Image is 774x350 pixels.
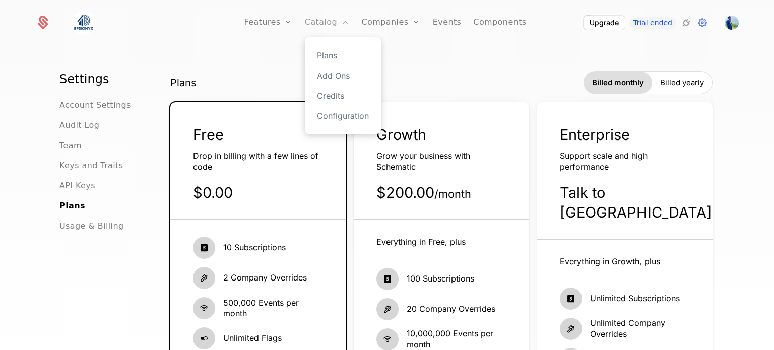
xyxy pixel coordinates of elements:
a: Usage & Billing [59,220,124,232]
a: Audit Log [59,119,99,131]
span: 2 Company Overrides [223,272,307,284]
a: Plans [59,200,85,212]
span: Everything in Growth, plus [560,256,660,266]
span: Unlimited Flags [223,333,282,344]
nav: Main [59,71,144,232]
a: API Keys [59,180,95,192]
a: Integrations [680,17,692,29]
h1: Settings [59,71,144,87]
span: 10 Subscriptions [223,242,286,253]
a: Plans [317,49,369,61]
a: Settings [696,17,708,29]
a: Keys and Traits [59,160,123,172]
i: boolean-on [193,327,215,349]
i: cashapp [193,237,215,259]
span: Plans [170,76,197,90]
span: 10,000,000 Events per month [407,328,506,350]
span: 20 Company Overrides [407,304,495,315]
a: Account Settings [59,99,131,111]
span: 500,000 Events per month [223,298,323,319]
i: hammer [560,318,582,340]
button: Upgrade [584,16,625,30]
span: Unlimited Company Overrides [590,318,690,339]
span: 100 Subscriptions [407,273,474,285]
i: cashapp [376,268,399,290]
span: $200.00 [376,184,471,201]
sub: / month [434,187,471,200]
a: Configuration [317,110,369,122]
span: Everything in Free, plus [376,237,466,247]
span: Growth [376,126,426,144]
a: Credits [317,90,369,102]
span: Unlimited Subscriptions [590,293,680,304]
img: TSHEGOFATSO MOGOTLANE [725,16,739,30]
i: cashapp [560,288,582,310]
span: $0.00 [193,184,233,201]
span: Talk to [GEOGRAPHIC_DATA] [560,184,712,221]
span: Support scale and high performance [560,151,648,172]
i: hammer [376,298,399,320]
a: Add Ons [317,69,369,82]
i: signal [193,297,215,319]
span: Billed monthly [592,78,644,88]
a: Trial ended [629,17,676,29]
i: hammer [193,267,215,289]
span: Enterprise [560,126,630,144]
span: Grow your business with Schematic [376,151,470,172]
button: Open user button [725,16,739,30]
span: Free [193,126,224,144]
a: Team [59,139,82,152]
span: Drop in billing with a few lines of code [193,151,318,172]
img: Epsionyx [72,11,96,35]
span: Billed yearly [660,78,704,88]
